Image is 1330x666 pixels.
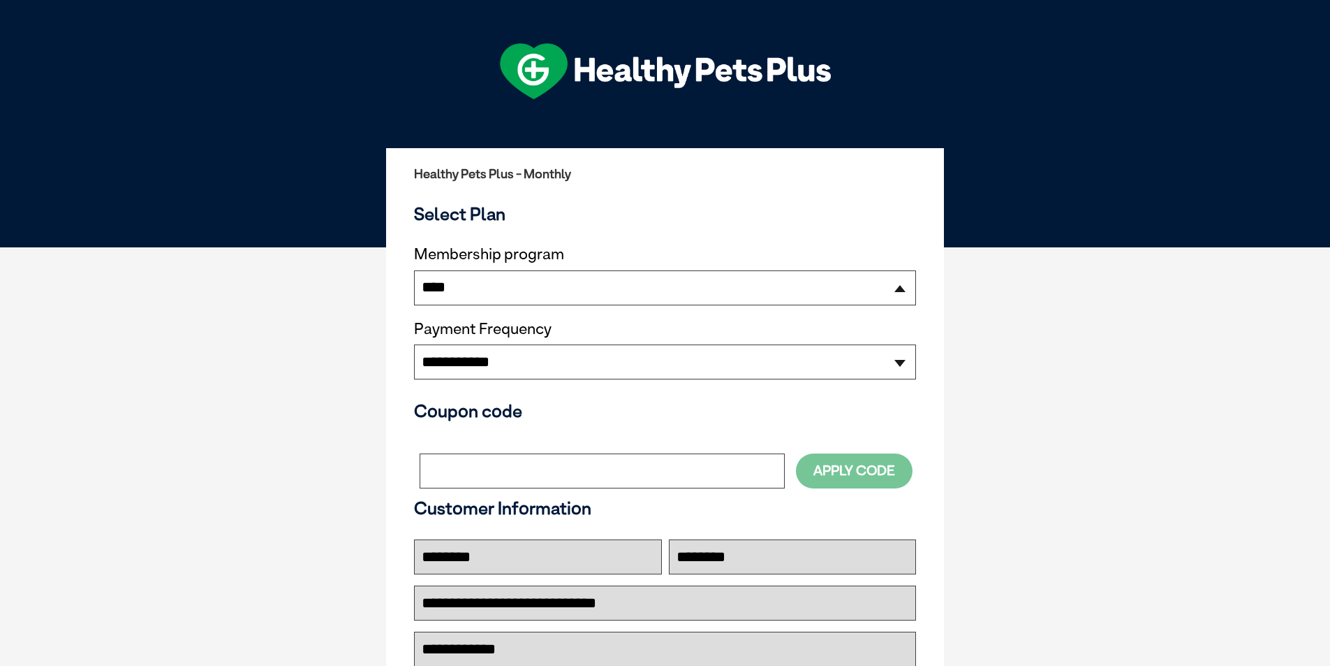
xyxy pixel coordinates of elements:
h3: Select Plan [414,203,916,224]
h3: Customer Information [414,498,916,519]
button: Apply Code [796,454,912,488]
img: hpp-logo-landscape-green-white.png [500,43,831,99]
h3: Coupon code [414,400,916,421]
h2: Healthy Pets Plus - Monthly [414,167,916,181]
label: Membership program [414,245,916,263]
label: Payment Frequency [414,320,552,338]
